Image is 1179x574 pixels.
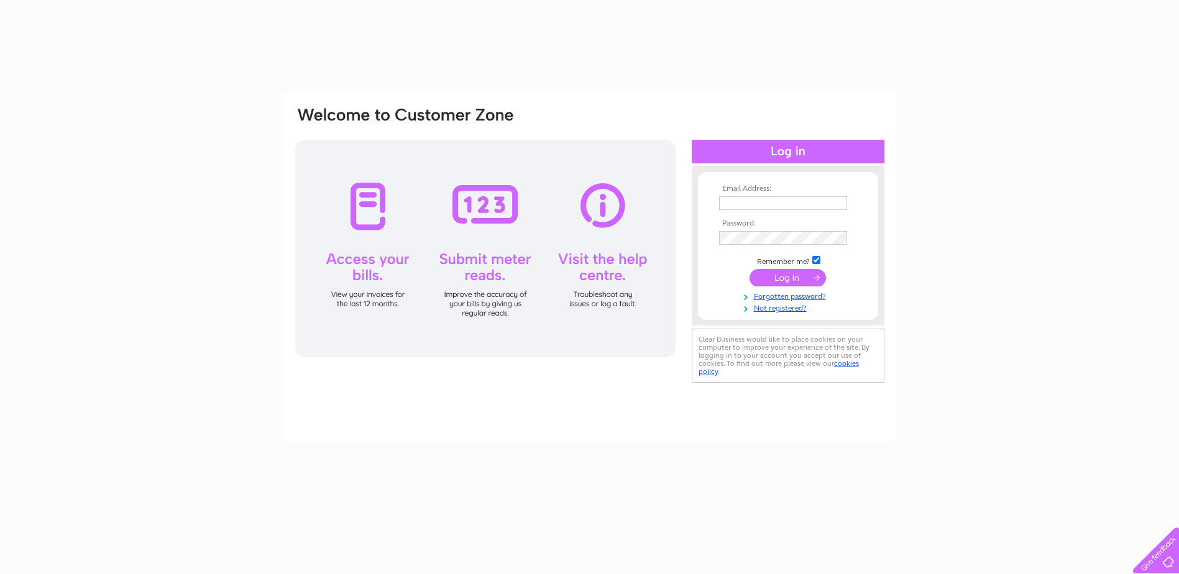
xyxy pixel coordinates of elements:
[719,289,860,301] a: Forgotten password?
[692,329,884,383] div: Clear Business would like to place cookies on your computer to improve your experience of the sit...
[716,254,860,266] td: Remember me?
[716,219,860,228] th: Password:
[750,269,826,286] input: Submit
[716,184,860,193] th: Email Address:
[699,359,859,376] a: cookies policy
[719,301,860,313] a: Not registered?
